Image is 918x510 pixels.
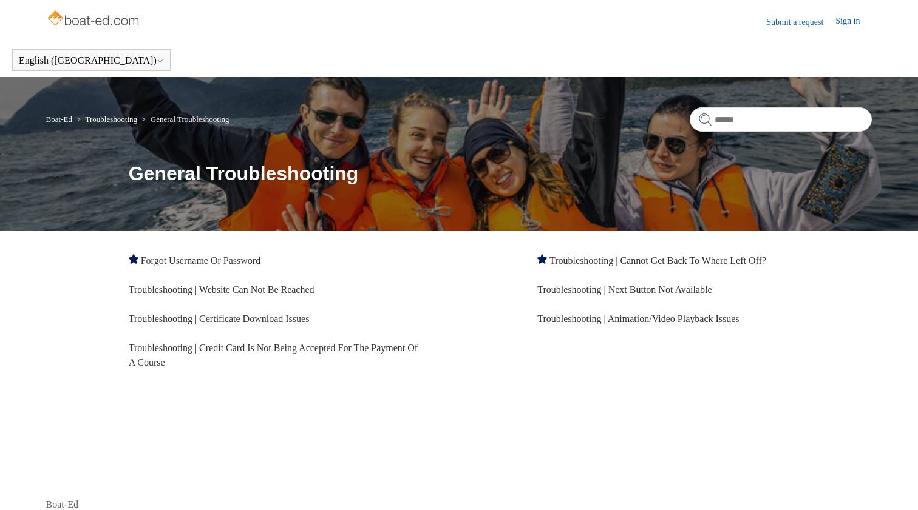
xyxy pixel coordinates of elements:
[46,115,72,124] a: Boat-Ed
[766,16,835,29] a: Submit a request
[690,107,872,132] input: Search
[877,469,909,501] div: Live chat
[74,115,139,124] li: Troubleshooting
[151,115,229,124] a: General Troubleshooting
[129,314,310,324] a: Troubleshooting | Certificate Download Issues
[86,115,137,124] a: Troubleshooting
[835,15,872,29] a: Sign in
[129,284,314,295] a: Troubleshooting | Website Can Not Be Reached
[46,115,75,124] li: Boat-Ed
[19,55,164,66] button: English ([GEOGRAPHIC_DATA])
[549,255,766,266] a: Troubleshooting | Cannot Get Back To Where Left Off?
[46,7,143,32] img: Boat-Ed Help Center home page
[139,115,229,124] li: General Troubleshooting
[129,159,872,188] h1: General Troubleshooting
[537,284,712,295] a: Troubleshooting | Next Button Not Available
[141,255,260,266] a: Forgot Username Or Password
[537,314,739,324] a: Troubleshooting | Animation/Video Playback Issues
[129,343,418,367] a: Troubleshooting | Credit Card Is Not Being Accepted For The Payment Of A Course
[537,254,547,264] svg: Promoted article
[129,254,138,264] svg: Promoted article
